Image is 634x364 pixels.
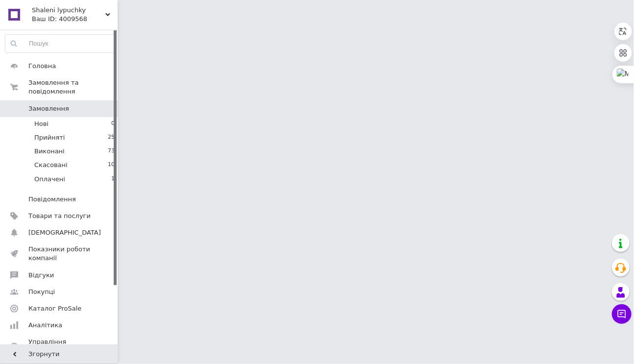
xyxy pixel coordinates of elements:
[34,133,65,142] span: Прийняті
[34,147,65,156] span: Виконані
[28,245,91,263] span: Показники роботи компанії
[32,15,118,24] div: Ваш ID: 4009568
[108,147,115,156] span: 73
[111,120,115,128] span: 0
[28,321,62,330] span: Аналітика
[108,133,115,142] span: 25
[34,161,68,170] span: Скасовані
[108,161,115,170] span: 10
[28,228,101,237] span: [DEMOGRAPHIC_DATA]
[32,6,105,15] span: Shaleni lypuchky
[28,271,54,280] span: Відгуки
[34,175,65,184] span: Оплачені
[28,338,91,355] span: Управління сайтом
[612,304,632,324] button: Чат з покупцем
[28,78,118,96] span: Замовлення та повідомлення
[28,304,81,313] span: Каталог ProSale
[28,104,69,113] span: Замовлення
[28,62,56,71] span: Головна
[111,175,115,184] span: 1
[28,195,76,204] span: Повідомлення
[34,120,49,128] span: Нові
[28,212,91,220] span: Товари та послуги
[28,288,55,296] span: Покупці
[5,35,115,52] input: Пошук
